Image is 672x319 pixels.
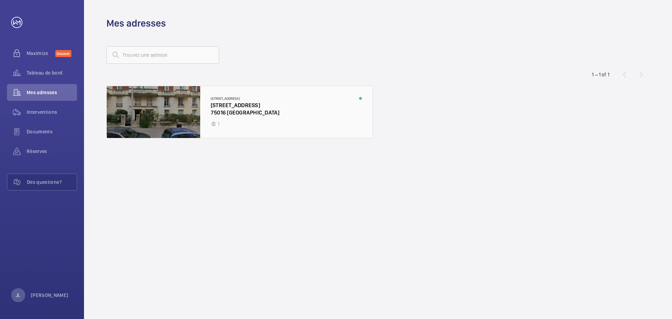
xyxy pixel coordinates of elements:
h1: Mes adresses [106,17,166,30]
div: 1 – 1 of 1 [592,71,609,78]
span: Interventions [27,109,77,116]
span: Réserves [27,148,77,155]
span: Documents [27,128,77,135]
span: Des questions? [27,179,77,186]
span: Discover [55,50,71,57]
p: JL [16,292,20,299]
input: Trouvez une adresse [106,46,219,64]
span: Mes adresses [27,89,77,96]
span: Maximize [27,50,55,57]
span: Tableau de bord [27,69,77,76]
p: [PERSON_NAME] [31,292,69,299]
